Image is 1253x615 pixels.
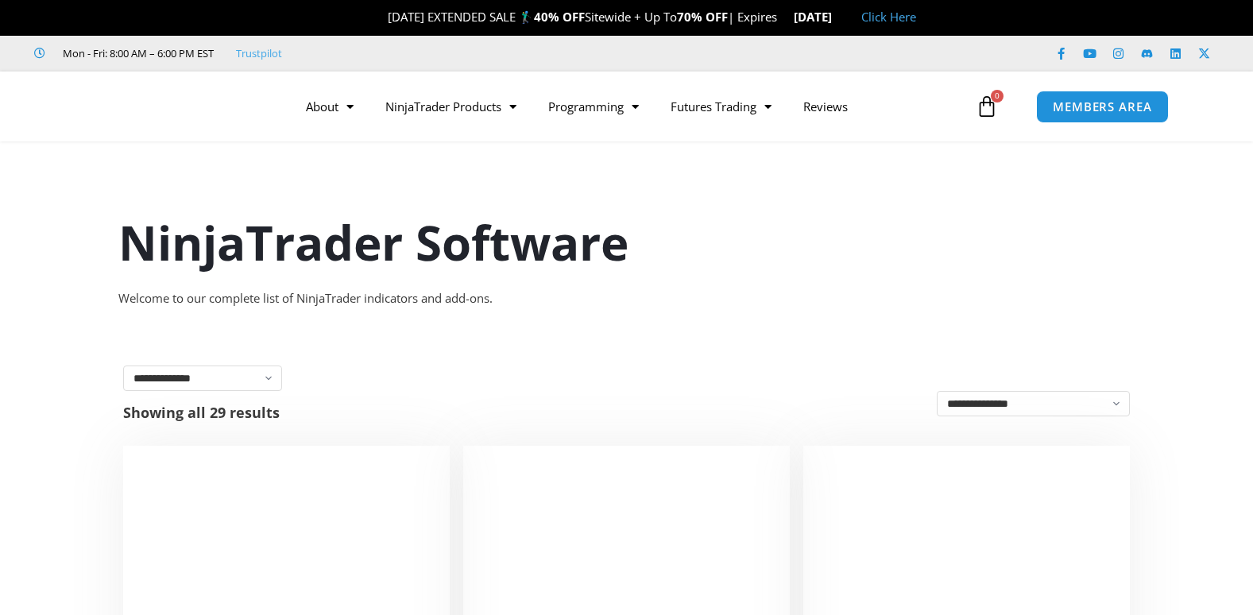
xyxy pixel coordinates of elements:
[952,83,1022,130] a: 0
[369,88,532,125] a: NinjaTrader Products
[778,11,790,23] img: ⌛
[123,405,280,420] p: Showing all 29 results
[833,11,845,23] img: 🏭
[655,88,787,125] a: Futures Trading
[534,9,585,25] strong: 40% OFF
[991,90,1004,102] span: 0
[59,44,214,63] span: Mon - Fri: 8:00 AM – 6:00 PM EST
[375,11,387,23] img: 🎉
[118,209,1135,276] h1: NinjaTrader Software
[937,391,1130,416] select: Shop order
[236,44,282,63] a: Trustpilot
[371,9,794,25] span: [DATE] EXTENDED SALE 🏌️‍♂️ Sitewide + Up To | Expires
[787,88,864,125] a: Reviews
[794,9,845,25] strong: [DATE]
[861,9,916,25] a: Click Here
[118,288,1135,310] div: Welcome to our complete list of NinjaTrader indicators and add-ons.
[1053,101,1152,113] span: MEMBERS AREA
[290,88,972,125] nav: Menu
[290,88,369,125] a: About
[1036,91,1169,123] a: MEMBERS AREA
[677,9,728,25] strong: 70% OFF
[532,88,655,125] a: Programming
[64,78,235,135] img: LogoAI | Affordable Indicators – NinjaTrader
